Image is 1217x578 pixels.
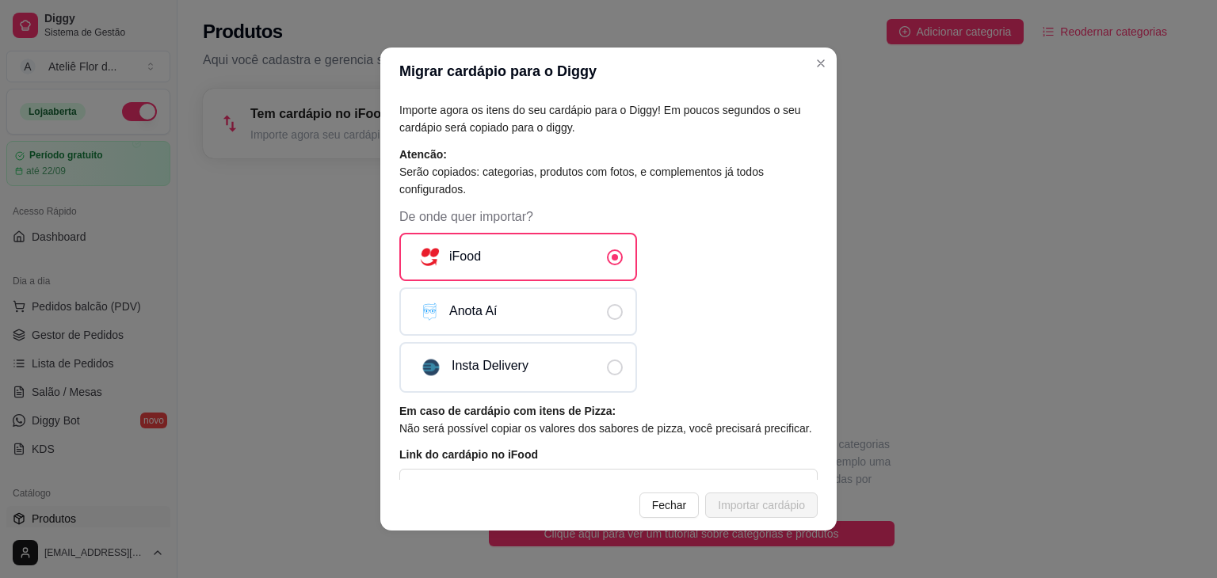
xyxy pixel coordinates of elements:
img: ifood_logo [420,247,440,267]
button: Close [808,51,834,76]
div: Anota Aí [420,302,498,321]
div: Insta Delivery [420,356,528,378]
span: Fechar [652,496,687,514]
img: insta_delivery_logo [420,356,442,378]
span: Atencão: [399,148,447,161]
header: Migrar cardápio para o Diggy [380,48,837,95]
button: Importar cardápio [705,492,818,518]
div: De onde quer importar? [399,207,818,393]
article: Não será possível copiar os valores dos sabores de pizza, você precisará precificar. [399,402,818,437]
article: Serão copiados: categorias, produtos com fotos, e complementos já todos configurados. [399,146,818,198]
div: iFood [420,247,481,267]
article: Importe agora os itens do seu cardápio para o Diggy! Em poucos segundos o seu cardápio será copia... [399,101,818,136]
span: Em caso de cardápio com itens de Pizza: [399,405,616,417]
img: anota_ai_logo [420,302,440,321]
article: Link do cardápio no iFood [399,447,818,462]
button: Fechar [639,492,700,518]
span: De onde quer importar? [399,207,818,226]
